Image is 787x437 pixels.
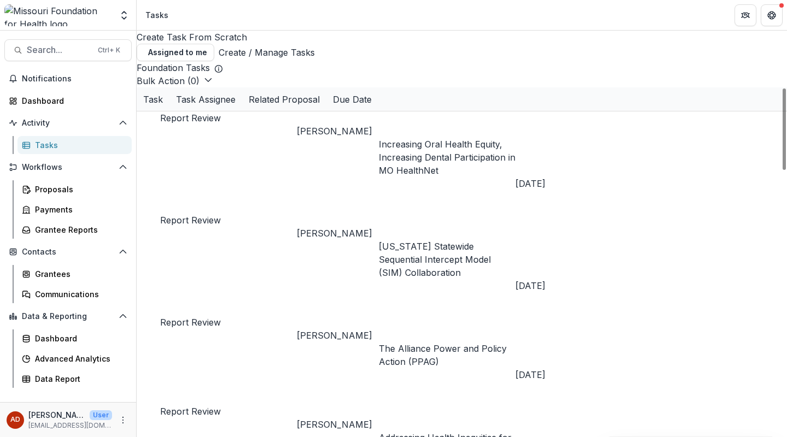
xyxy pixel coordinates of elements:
button: Bulk Action (0) [137,74,213,87]
p: User [90,410,112,420]
div: [PERSON_NAME] [297,227,379,240]
div: Related Proposal [242,87,326,111]
p: [EMAIL_ADDRESS][DOMAIN_NAME] [28,421,112,430]
span: Workflows [22,163,114,172]
div: Communications [35,288,123,300]
div: Due Date [326,93,378,106]
div: Due Date [326,87,378,111]
div: Dashboard [22,95,123,107]
button: Assigned to me [137,44,214,61]
div: Payments [35,204,123,215]
div: [DATE] [515,368,597,381]
div: [PERSON_NAME] [297,125,379,138]
div: Data Report [35,373,123,385]
a: Create / Manage Tasks [219,46,315,59]
a: The Alliance Power and Policy Action (PPAG) [379,343,507,367]
button: Open Contacts [4,243,132,261]
div: Tasks [145,9,168,21]
div: Task Assignee [169,87,242,111]
a: Proposals [17,180,132,198]
div: [DATE] [515,177,597,190]
div: Advanced Analytics [35,353,123,364]
a: Data Report [17,370,132,388]
a: Report Review [160,215,221,226]
a: Report Review [160,406,221,417]
img: Missouri Foundation for Health logo [4,4,112,26]
a: [US_STATE] Statewide Sequential Intercept Model (SIM) Collaboration [379,241,491,278]
div: Alex Duello [10,416,20,423]
div: Ctrl + K [96,44,122,56]
a: Report Review [160,317,221,328]
a: Report Review [160,113,221,123]
a: Grantee Reports [17,221,132,239]
a: Tasks [17,136,132,154]
div: [DATE] [515,279,597,292]
span: Activity [22,119,114,128]
div: Dashboard [35,333,123,344]
div: Task [137,93,169,106]
nav: breadcrumb [141,7,173,23]
button: Open Data & Reporting [4,308,132,325]
a: Create Task From Scratch [137,32,247,43]
div: [PERSON_NAME] [297,418,379,431]
div: Task [137,87,169,111]
span: Search... [27,45,91,55]
div: Tasks [35,139,123,151]
a: Communications [17,285,132,303]
div: [PERSON_NAME] [297,329,379,342]
a: Increasing Oral Health Equity, Increasing Dental Participation in MO HealthNet [379,139,515,176]
a: Grantees [17,265,132,283]
p: [PERSON_NAME] [28,409,85,421]
button: Open Activity [4,114,132,132]
span: Contacts [22,247,114,257]
button: Partners [735,4,756,26]
a: Advanced Analytics [17,350,132,368]
div: Task Assignee [169,93,242,106]
div: Grantee Reports [35,224,123,235]
p: Foundation Tasks [137,61,210,74]
button: More [116,414,130,427]
div: Related Proposal [242,93,326,106]
button: Open entity switcher [116,4,132,26]
button: Open Workflows [4,158,132,176]
button: Get Help [761,4,783,26]
a: Dashboard [17,329,132,347]
button: Search... [4,39,132,61]
span: Notifications [22,74,127,84]
span: Data & Reporting [22,312,114,321]
div: Proposals [35,184,123,195]
a: Payments [17,200,132,218]
a: Dashboard [4,92,132,110]
div: Grantees [35,268,123,280]
button: Notifications [4,70,132,87]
